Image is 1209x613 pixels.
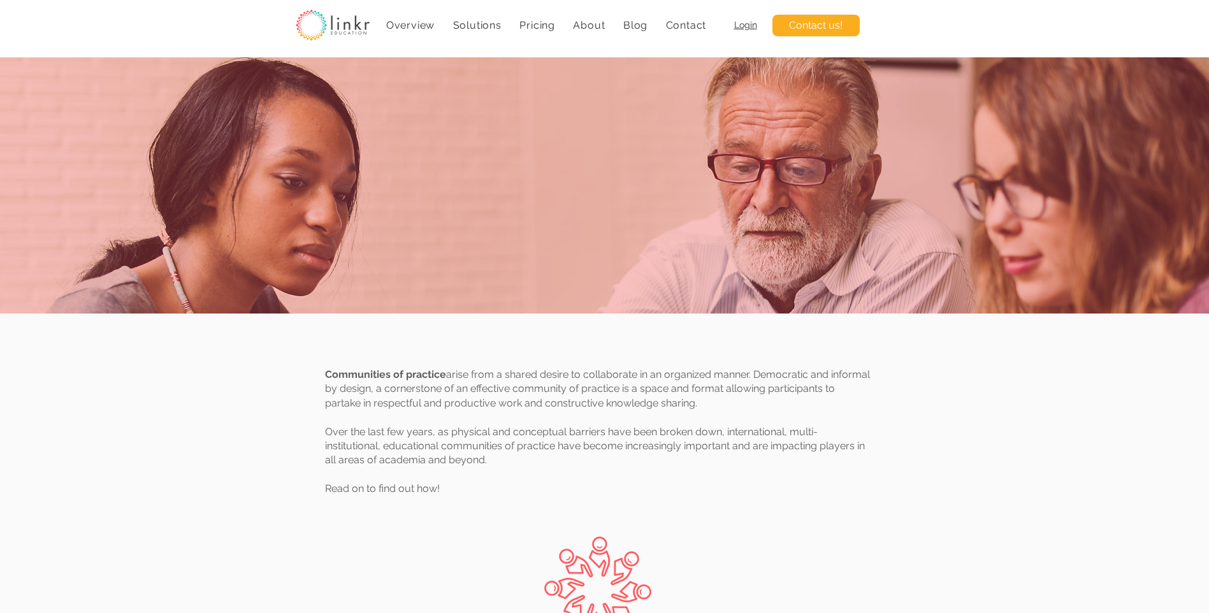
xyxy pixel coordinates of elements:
[659,13,713,38] a: Contact
[617,13,655,38] a: Blog
[325,482,871,510] p: Read on to find out how!
[772,15,860,36] a: Contact us!
[325,368,446,380] span: Communities of practice
[519,19,555,31] span: Pricing
[453,19,502,31] span: Solutions
[666,19,707,31] span: Contact
[513,13,561,38] a: Pricing
[623,19,648,31] span: Blog
[789,18,843,32] span: Contact us!
[325,368,871,410] p: arise from a shared desire to collaborate in an organized manner. Democratic and informal by desi...
[446,13,508,38] div: Solutions
[734,20,757,30] a: Login
[296,10,370,41] img: linkr_logo_transparentbg.png
[380,13,713,38] nav: Site
[567,13,612,38] div: About
[325,425,871,468] p: Over the last few years, as physical and conceptual barriers have been broken down, international...
[573,19,605,31] span: About
[380,13,442,38] a: Overview
[386,19,435,31] span: Overview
